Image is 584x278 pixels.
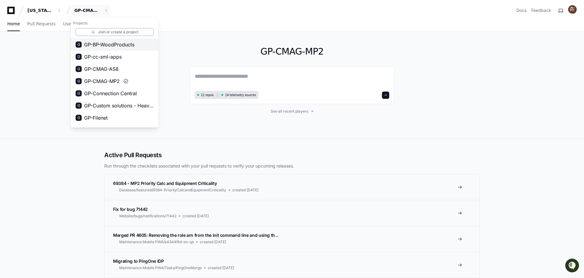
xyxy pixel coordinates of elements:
div: We're available if you need us! [27,52,84,56]
span: GP-Connection Central [84,90,137,97]
span: 11 repos [201,93,214,97]
img: 8294786374016_798e290d9caffa94fd1d_72.jpg [13,45,24,56]
span: • [51,82,53,87]
a: Migrating to PingOne IDPMaintenance Mobile PWA/Tasks/PingOneMergecreated [DATE] [105,252,479,278]
a: Merged PR 4605: Removing the role arn from the init command line and using th...Maintenance Mobil... [105,226,479,252]
span: [DATE] [54,98,66,103]
span: created [DATE] [183,214,209,218]
span: GP-BP-WoodProducts [84,41,134,48]
button: Feedback [531,7,551,13]
a: Powered byPylon [43,112,74,117]
div: Welcome [6,24,111,34]
span: [PERSON_NAME] [19,82,49,87]
div: G [76,66,82,72]
span: 69384 - MP2 Priority Calc and Equipment Criticality [113,181,217,186]
span: Home [7,22,20,26]
h1: GP-CMAG-MP2 [190,46,394,57]
div: G [76,54,82,60]
a: Docs [516,7,526,13]
span: Users [63,22,75,26]
div: Past conversations [6,67,41,71]
span: GP-CMAG-MP2 [84,78,120,85]
span: GP-Filenet [84,114,108,121]
span: Pull Requests [27,22,55,26]
a: See all recent players [190,109,394,114]
img: David Fonda [6,92,16,102]
span: Maintenance Mobile PWA/e4344f6d-on-qa [119,240,194,244]
span: GP-CMAG-AS8 [84,65,119,73]
span: See all recent players [271,109,308,114]
button: [US_STATE] Pacific [25,5,64,16]
a: Join or create a project [76,28,154,36]
div: GP-CMAG-MP2 [74,7,101,13]
div: G [76,115,82,121]
span: GP-Custom solutions - Heavy Equipment [84,102,154,109]
div: G [76,103,82,109]
img: 1756235613930-3d25f9e4-fa56-45dd-b3ad-e072dfbd1548 [6,45,17,56]
span: created [DATE] [200,240,226,244]
a: Pull Requests [27,17,55,31]
p: Run through the checklists associated with your pull requests to verify your upcoming releases. [104,163,480,169]
span: Fix for bug 71442 [113,207,148,212]
img: David Fonda [6,76,16,86]
span: Migrating to PingOne IDP [113,258,164,264]
div: G [76,90,82,96]
span: Merged PR 4605: Removing the role arn from the init command line and using th... [113,233,278,238]
div: G [76,42,82,48]
span: created [DATE] [208,265,234,270]
button: GP-CMAG-MP2 [72,5,111,16]
span: [DATE] [54,82,66,87]
span: created [DATE] [232,188,258,193]
span: Website/bugs/notifications/71442 [119,214,176,218]
span: [PERSON_NAME] [19,98,49,103]
a: Fix for bug 71442Website/bugs/notifications/71442created [DATE] [105,200,479,226]
div: G [76,78,82,84]
button: Start new chat [104,47,111,55]
span: • [51,98,53,103]
div: [US_STATE] Pacific [27,7,54,13]
iframe: Open customer support [564,258,581,274]
span: Database/features69384-PriorityCalcandEquipmentCriticality [119,188,226,193]
h1: Projects [71,18,158,28]
span: Maintenance Mobile PWA/Tasks/PingOneMerge [119,265,202,270]
a: Users [63,17,75,31]
div: [US_STATE] Pacific [71,17,158,128]
h2: Active Pull Requests [104,151,480,159]
div: Start new chat [27,45,100,52]
a: 69384 - MP2 Priority Calc and Equipment CriticalityDatabase/features69384-PriorityCalcandEquipmen... [105,174,479,200]
span: Pylon [61,112,74,117]
button: See all [94,65,111,73]
img: PlayerZero [6,6,18,18]
span: GP-cc-sml-apps [84,53,122,60]
span: 14 telemetry sources [225,93,256,97]
a: Home [7,17,20,31]
img: avatar [568,5,577,14]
